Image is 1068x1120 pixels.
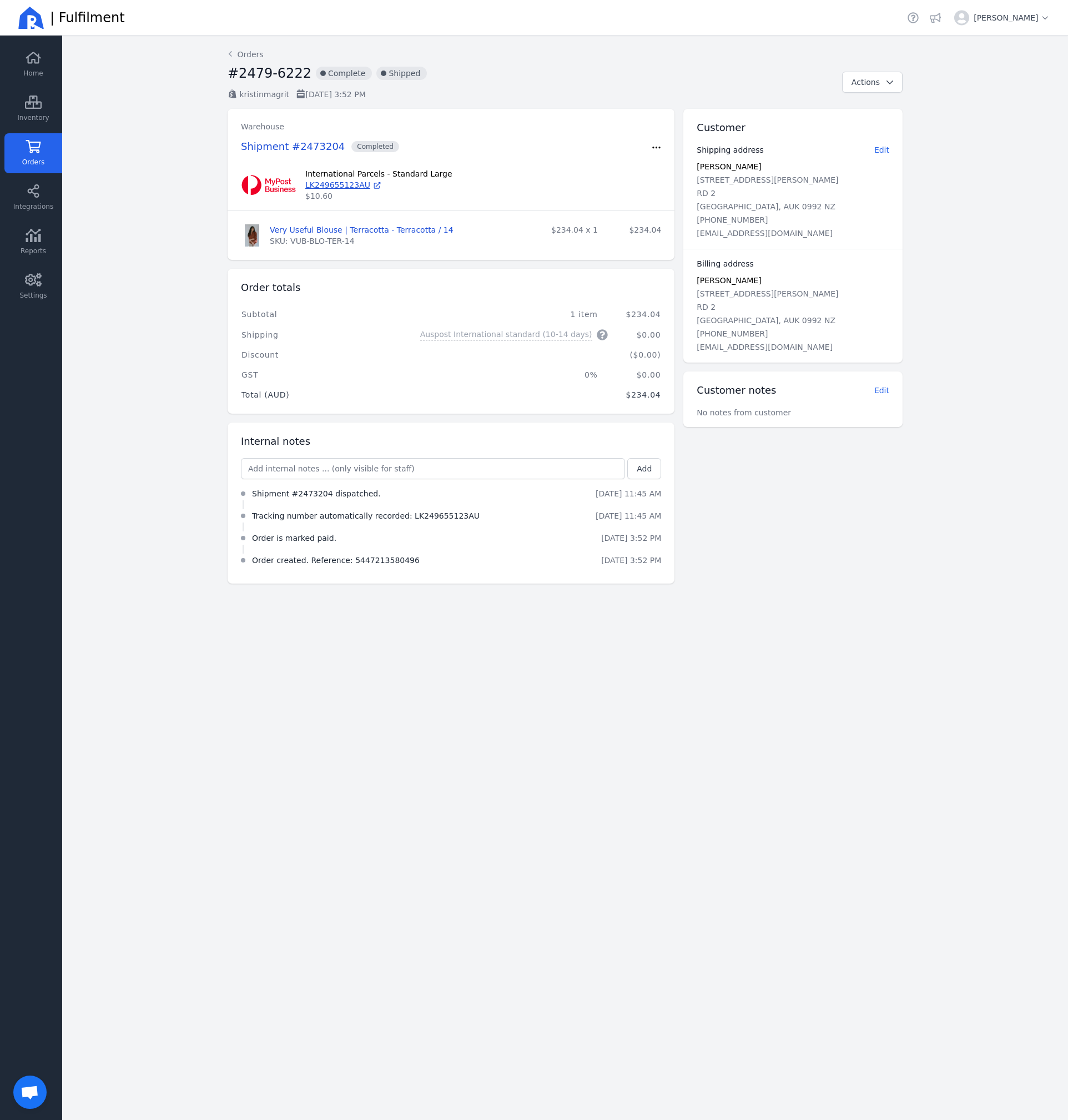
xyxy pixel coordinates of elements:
[596,511,661,520] time: [DATE] 11:45 AM
[228,49,264,60] a: Orders
[697,144,764,155] h3: Shipping address
[637,464,652,473] span: Add
[697,329,768,338] span: [PHONE_NUMBER]
[697,289,838,298] span: [STREET_ADDRESS][PERSON_NAME]
[905,10,921,26] a: Helpdesk
[321,304,606,324] td: 1 item
[270,224,454,235] a: Very Useful Blouse | Terracotta - Terracotta / 14
[420,329,598,340] button: Auspost International standard (10-14 days)
[420,329,592,340] span: Auspost International standard (10-14 days)
[13,1076,47,1109] a: Open chat
[950,6,1055,30] button: [PERSON_NAME]
[252,510,480,521] p: Tracking number automatically recorded: LK249655123AU
[228,64,311,82] h2: #2479-6222
[19,291,47,300] span: Settings
[601,556,661,565] time: [DATE] 3:52 PM
[13,202,53,211] span: Integrations
[874,385,889,396] button: Edit
[22,158,44,167] span: Orders
[607,365,662,385] td: $0.00
[241,365,321,385] td: GST
[697,343,833,351] span: [EMAIL_ADDRESS][DOMAIN_NAME]
[697,162,761,171] span: [PERSON_NAME]
[697,189,716,198] span: RD 2
[607,324,662,345] td: $0.00
[252,555,420,566] p: Order created. Reference: 5447213580496
[697,120,745,135] h2: Customer
[697,383,776,398] h2: Customer notes
[697,175,838,184] span: [STREET_ADDRESS][PERSON_NAME]
[596,489,661,498] time: [DATE] 11:45 AM
[697,276,761,285] span: [PERSON_NAME]
[241,345,321,365] td: Discount
[351,141,399,152] span: Completed
[697,215,768,224] span: [PHONE_NUMBER]
[305,179,382,190] a: LK249655123AU
[50,9,125,27] span: | Fulfilment
[842,72,903,93] button: Actions
[525,220,607,251] td: $234.04 x 1
[270,235,355,247] span: SKU: VUB-BLO-TER-14
[17,113,49,122] span: Inventory
[240,90,290,99] span: kristinmagrit
[874,144,889,155] button: Edit
[316,67,372,80] span: Complete
[241,174,296,196] img: mypost.png
[697,316,835,325] span: [GEOGRAPHIC_DATA], AUK 0992 NZ
[241,324,321,345] td: Shipping
[697,303,716,312] span: RD 2
[241,385,321,405] td: Total (AUD)
[252,533,336,544] p: Order is marked paid.
[241,280,300,295] h2: Order totals
[241,140,345,152] a: Shipment #2473204
[697,229,833,238] span: [EMAIL_ADDRESS][DOMAIN_NAME]
[241,304,321,324] td: Subtotal
[697,408,791,417] span: No notes from customer
[697,258,753,269] h3: Billing address
[241,459,624,479] input: Add internal notes ... (only visible for staff)
[601,534,661,543] time: [DATE] 3:52 PM
[607,385,662,405] td: $234.04
[241,224,263,247] img: Very Useful Blouse | Terracotta - Terracotta / 14
[305,190,333,202] span: $10.60
[376,67,427,80] span: Shipped
[21,247,46,255] span: Reports
[321,365,606,385] td: 0%
[305,168,452,179] span: International Parcels - Standard Large
[607,220,670,251] td: $234.04
[607,304,662,324] td: $234.04
[23,69,43,78] span: Home
[627,458,661,479] button: Add
[697,202,835,211] span: [GEOGRAPHIC_DATA], AUK 0992 NZ
[874,145,889,154] span: Edit
[852,78,880,87] span: Actions
[241,434,310,449] h2: Internal notes
[974,12,1050,23] span: [PERSON_NAME]
[241,122,284,131] span: Warehouse
[296,89,366,100] p: [DATE] 3:52 PM
[252,488,381,499] p: Shipment #2473204 dispatched.
[874,386,889,395] span: Edit
[607,345,662,365] td: ($0.00)
[18,4,44,31] img: Ricemill Logo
